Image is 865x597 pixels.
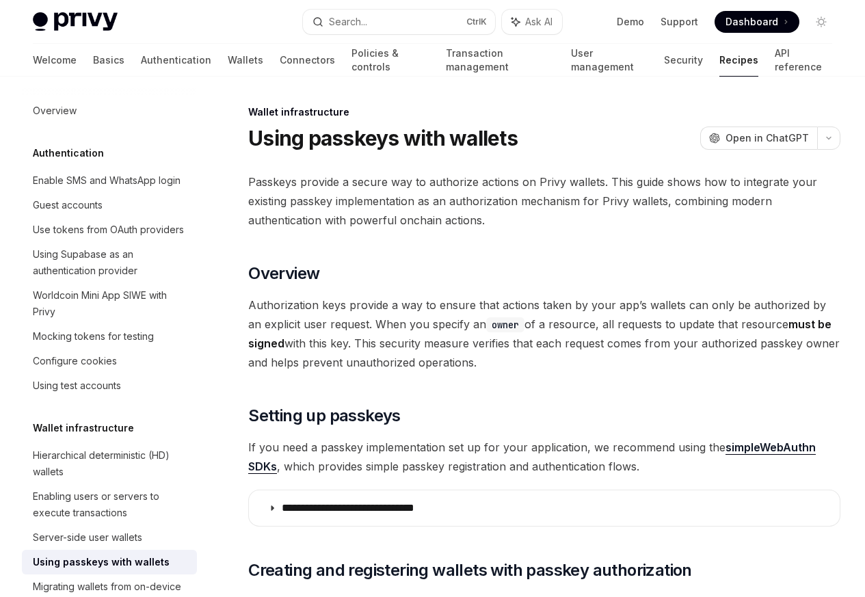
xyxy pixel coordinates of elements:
[303,10,495,34] button: Search...CtrlK
[715,11,799,33] a: Dashboard
[93,44,124,77] a: Basics
[141,44,211,77] a: Authentication
[22,98,197,123] a: Overview
[466,16,487,27] span: Ctrl K
[248,295,840,372] span: Authorization keys provide a way to ensure that actions taken by your app’s wallets can only be a...
[726,15,778,29] span: Dashboard
[719,44,758,77] a: Recipes
[617,15,644,29] a: Demo
[446,44,554,77] a: Transaction management
[33,197,103,213] div: Guest accounts
[486,317,524,332] code: owner
[661,15,698,29] a: Support
[33,103,77,119] div: Overview
[22,193,197,217] a: Guest accounts
[33,246,189,279] div: Using Supabase as an authentication provider
[329,14,367,30] div: Search...
[33,420,134,436] h5: Wallet infrastructure
[33,12,118,31] img: light logo
[228,44,263,77] a: Wallets
[33,328,154,345] div: Mocking tokens for testing
[248,405,401,427] span: Setting up passkeys
[22,168,197,193] a: Enable SMS and WhatsApp login
[33,554,170,570] div: Using passkeys with wallets
[22,373,197,398] a: Using test accounts
[248,263,319,284] span: Overview
[502,10,562,34] button: Ask AI
[33,488,189,521] div: Enabling users or servers to execute transactions
[351,44,429,77] a: Policies & controls
[33,353,117,369] div: Configure cookies
[22,349,197,373] a: Configure cookies
[22,283,197,324] a: Worldcoin Mini App SIWE with Privy
[248,126,518,150] h1: Using passkeys with wallets
[726,131,809,145] span: Open in ChatGPT
[22,525,197,550] a: Server-side user wallets
[22,217,197,242] a: Use tokens from OAuth providers
[775,44,832,77] a: API reference
[33,377,121,394] div: Using test accounts
[33,172,181,189] div: Enable SMS and WhatsApp login
[571,44,648,77] a: User management
[664,44,703,77] a: Security
[700,127,817,150] button: Open in ChatGPT
[33,529,142,546] div: Server-side user wallets
[248,105,840,119] div: Wallet infrastructure
[22,443,197,484] a: Hierarchical deterministic (HD) wallets
[33,44,77,77] a: Welcome
[248,172,840,230] span: Passkeys provide a secure way to authorize actions on Privy wallets. This guide shows how to inte...
[33,287,189,320] div: Worldcoin Mini App SIWE with Privy
[22,484,197,525] a: Enabling users or servers to execute transactions
[810,11,832,33] button: Toggle dark mode
[525,15,553,29] span: Ask AI
[33,447,189,480] div: Hierarchical deterministic (HD) wallets
[280,44,335,77] a: Connectors
[22,550,197,574] a: Using passkeys with wallets
[22,324,197,349] a: Mocking tokens for testing
[248,559,692,581] span: Creating and registering wallets with passkey authorization
[248,438,840,476] span: If you need a passkey implementation set up for your application, we recommend using the , which ...
[22,242,197,283] a: Using Supabase as an authentication provider
[33,222,184,238] div: Use tokens from OAuth providers
[33,145,104,161] h5: Authentication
